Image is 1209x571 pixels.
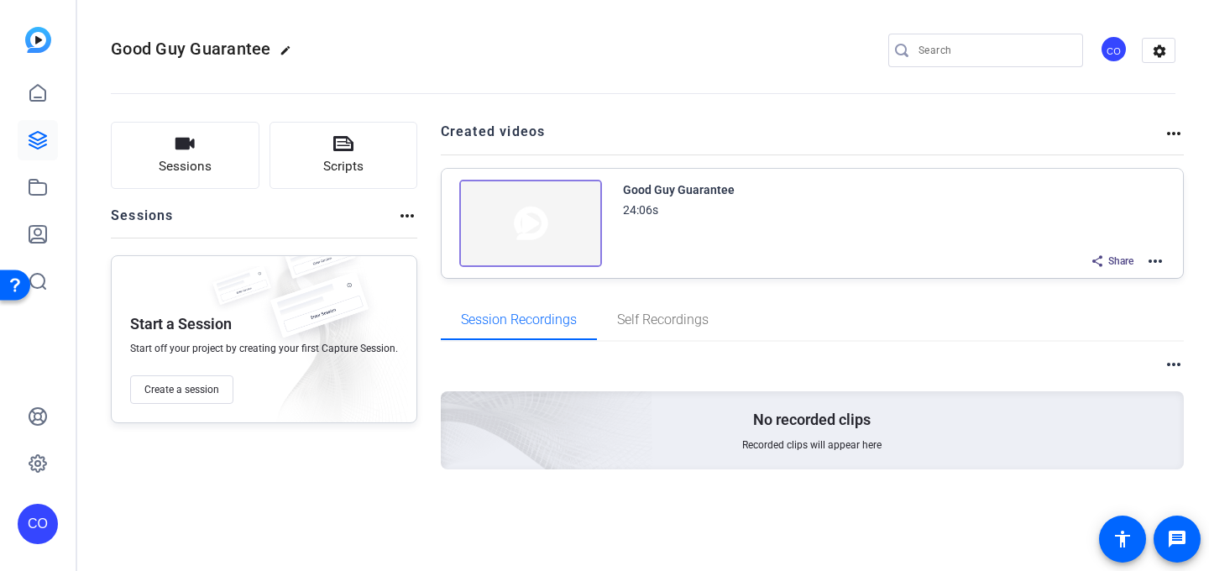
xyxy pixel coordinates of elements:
[1112,529,1133,549] mat-icon: accessibility
[111,206,174,238] h2: Sessions
[1100,35,1128,63] div: CO
[18,504,58,544] div: CO
[1167,529,1187,549] mat-icon: message
[323,157,364,176] span: Scripts
[919,40,1070,60] input: Search
[617,313,709,327] span: Self Recordings
[270,122,418,189] button: Scripts
[461,313,577,327] span: Session Recordings
[280,45,300,65] mat-icon: edit
[256,273,382,356] img: fake-session.png
[459,180,602,267] img: Creator Project Thumbnail
[204,266,280,316] img: fake-session.png
[441,122,1165,155] h2: Created videos
[1164,354,1184,375] mat-icon: more_horiz
[623,200,658,220] div: 24:06s
[273,231,365,292] img: fake-session.png
[111,39,271,59] span: Good Guy Guarantee
[1145,251,1165,271] mat-icon: more_horiz
[130,375,233,404] button: Create a session
[159,157,212,176] span: Sessions
[397,206,417,226] mat-icon: more_horiz
[1143,39,1176,64] mat-icon: settings
[130,314,232,334] p: Start a Session
[1100,35,1129,65] ngx-avatar: Chris Ostrander
[245,251,408,431] img: embarkstudio-empty-session.png
[1108,254,1133,268] span: Share
[25,27,51,53] img: blue-gradient.svg
[130,342,398,355] span: Start off your project by creating your first Capture Session.
[111,122,259,189] button: Sessions
[1164,123,1184,144] mat-icon: more_horiz
[742,438,882,452] span: Recorded clips will appear here
[753,410,871,430] p: No recorded clips
[623,180,735,200] div: Good Guy Guarantee
[144,383,219,396] span: Create a session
